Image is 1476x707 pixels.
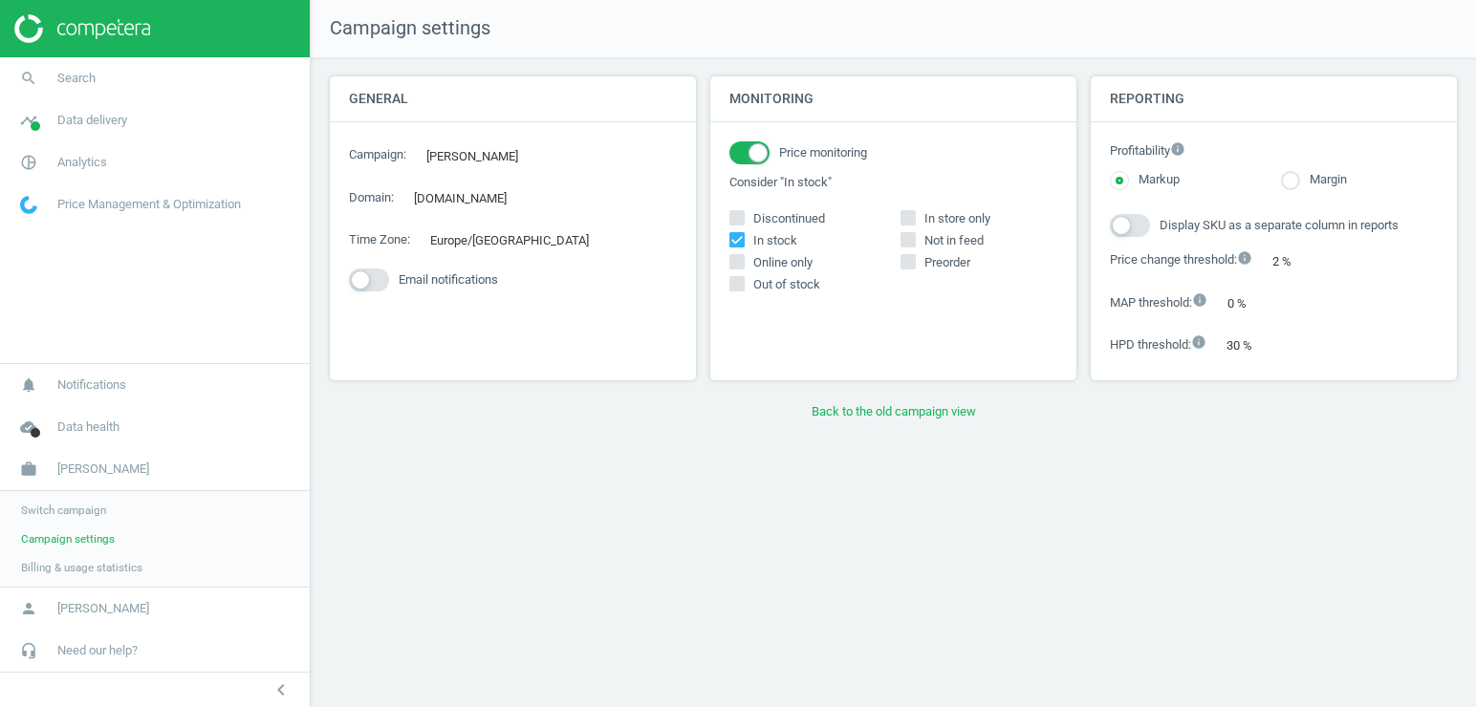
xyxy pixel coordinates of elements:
[57,70,96,87] span: Search
[921,232,988,249] span: Not in feed
[416,141,548,171] div: [PERSON_NAME]
[11,60,47,96] i: search
[57,418,119,436] span: Data health
[311,15,490,42] span: Campaign settings
[1217,289,1276,318] div: 0 %
[57,112,127,129] span: Data delivery
[1237,250,1252,266] i: info
[729,174,1057,191] label: Consider "In stock"
[1110,141,1438,161] label: Profitability
[57,196,241,213] span: Price Management & Optimization
[1110,292,1207,312] label: MAP threshold :
[1160,217,1399,234] span: Display SKU as a separate column in reports
[710,76,1076,121] h4: Monitoring
[57,376,126,394] span: Notifications
[1091,76,1457,121] h4: Reporting
[349,146,406,163] label: Campaign :
[921,254,974,271] span: Preorder
[330,395,1457,429] button: Back to the old campaign view
[21,531,115,546] span: Campaign settings
[399,271,498,289] span: Email notifications
[1216,331,1282,360] div: 30 %
[403,183,536,213] div: [DOMAIN_NAME]
[749,210,829,227] span: Discontinued
[57,461,149,478] span: [PERSON_NAME]
[11,451,47,487] i: work
[11,367,47,403] i: notifications
[57,642,138,659] span: Need our help?
[21,560,142,575] span: Billing & usage statistics
[57,600,149,617] span: [PERSON_NAME]
[1110,334,1206,354] label: HPD threshold :
[14,14,150,43] img: ajHJNr6hYgQAAAAASUVORK5CYII=
[1262,246,1321,276] div: 2 %
[11,590,47,627] i: person
[21,503,106,518] span: Switch campaign
[330,76,696,121] h4: General
[1300,171,1347,189] label: Margin
[11,144,47,181] i: pie_chart_outlined
[921,210,994,227] span: In store only
[1191,334,1206,350] i: info
[257,677,305,702] button: chevron_left
[20,196,37,214] img: wGWNvw8QSZomAAAAABJRU5ErkJggg==
[1110,250,1252,270] label: Price change threshold :
[11,102,47,139] i: timeline
[349,231,410,248] label: Time Zone :
[1192,292,1207,308] i: info
[420,225,619,255] div: Europe/[GEOGRAPHIC_DATA]
[11,632,47,669] i: headset_mic
[270,678,293,701] i: chevron_left
[349,189,394,206] label: Domain :
[749,254,816,271] span: Online only
[779,144,867,161] span: Price monitoring
[749,232,801,249] span: In stock
[1170,141,1185,157] i: info
[1129,171,1180,189] label: Markup
[57,154,107,171] span: Analytics
[749,276,824,293] span: Out of stock
[11,409,47,445] i: cloud_done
